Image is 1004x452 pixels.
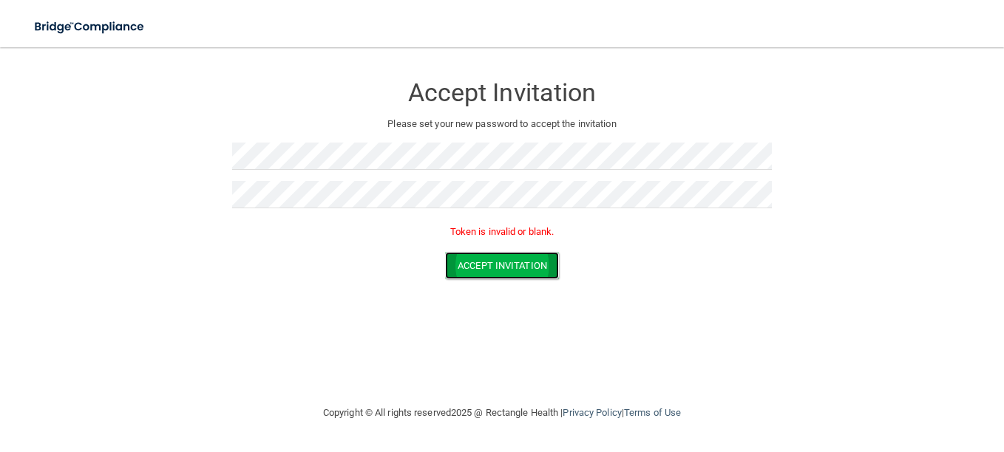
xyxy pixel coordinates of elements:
[232,223,772,241] p: Token is invalid or blank.
[243,115,761,133] p: Please set your new password to accept the invitation
[22,12,158,42] img: bridge_compliance_login_screen.278c3ca4.svg
[232,79,772,106] h3: Accept Invitation
[563,407,621,418] a: Privacy Policy
[232,389,772,436] div: Copyright © All rights reserved 2025 @ Rectangle Health | |
[624,407,681,418] a: Terms of Use
[445,252,559,279] button: Accept Invitation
